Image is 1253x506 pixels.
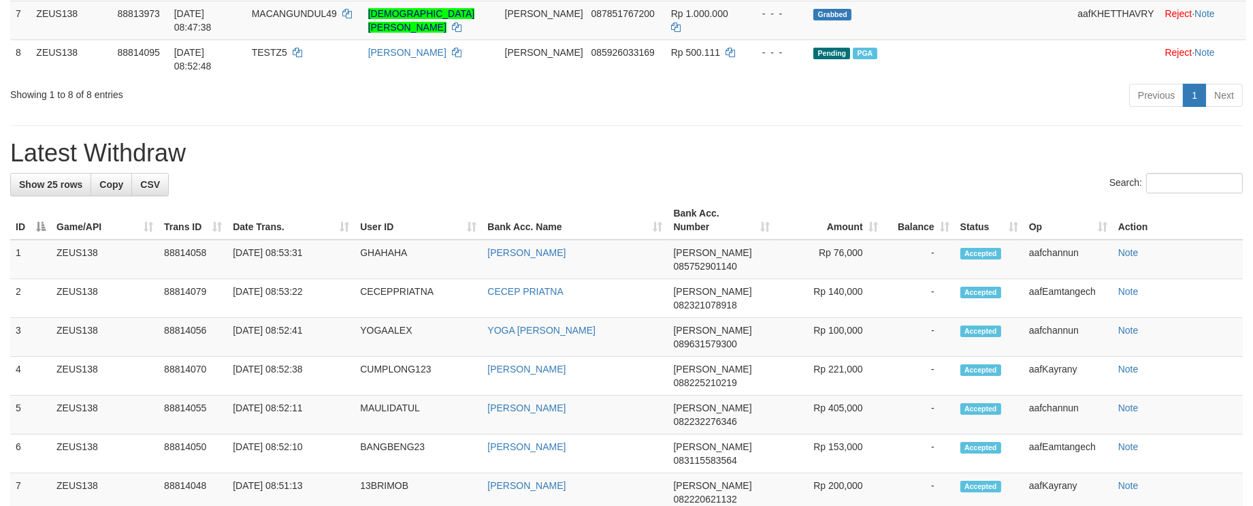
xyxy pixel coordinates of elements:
[776,240,883,279] td: Rp 76,000
[1118,402,1139,413] a: Note
[671,47,720,58] span: Rp 500.111
[960,326,1001,337] span: Accepted
[883,396,955,434] td: -
[159,201,227,240] th: Trans ID: activate to sort column ascending
[118,8,160,19] span: 88813973
[10,140,1243,167] h1: Latest Withdraw
[487,441,566,452] a: [PERSON_NAME]
[159,357,227,396] td: 88814070
[776,201,883,240] th: Amount: activate to sort column ascending
[813,48,850,59] span: Pending
[355,318,482,357] td: YOGAALEX
[31,1,112,39] td: ZEUS138
[1165,47,1192,58] a: Reject
[955,201,1024,240] th: Status: activate to sort column ascending
[1024,357,1113,396] td: aafKayrany
[750,46,802,59] div: - - -
[1024,318,1113,357] td: aafchannun
[99,179,123,190] span: Copy
[1118,480,1139,491] a: Note
[10,396,51,434] td: 5
[960,248,1001,259] span: Accepted
[776,434,883,473] td: Rp 153,000
[960,442,1001,454] span: Accepted
[960,364,1001,376] span: Accepted
[131,173,169,196] a: CSV
[482,201,668,240] th: Bank Acc. Name: activate to sort column ascending
[51,357,159,396] td: ZEUS138
[776,357,883,396] td: Rp 221,000
[1194,47,1215,58] a: Note
[10,201,51,240] th: ID: activate to sort column descending
[883,201,955,240] th: Balance: activate to sort column ascending
[10,434,51,473] td: 6
[591,8,654,19] span: Copy 087851767200 to clipboard
[19,179,82,190] span: Show 25 rows
[355,396,482,434] td: MAULIDATUL
[1160,1,1246,39] td: ·
[140,179,160,190] span: CSV
[776,318,883,357] td: Rp 100,000
[91,173,132,196] a: Copy
[883,318,955,357] td: -
[960,403,1001,415] span: Accepted
[252,8,337,19] span: MACANGUNDUL49
[51,279,159,318] td: ZEUS138
[51,434,159,473] td: ZEUS138
[487,247,566,258] a: [PERSON_NAME]
[159,318,227,357] td: 88814056
[671,8,728,19] span: Rp 1.000.000
[505,47,583,58] span: [PERSON_NAME]
[10,82,512,101] div: Showing 1 to 8 of 8 entries
[1118,364,1139,375] a: Note
[227,396,355,434] td: [DATE] 08:52:11
[673,377,736,388] span: Copy 088225210219 to clipboard
[487,325,596,336] a: YOGA [PERSON_NAME]
[487,286,564,297] a: CECEP PRIATNA
[673,325,751,336] span: [PERSON_NAME]
[673,261,736,272] span: Copy 085752901140 to clipboard
[883,279,955,318] td: -
[174,47,212,72] span: [DATE] 08:52:48
[487,364,566,375] a: [PERSON_NAME]
[668,201,775,240] th: Bank Acc. Number: activate to sort column ascending
[355,240,482,279] td: GHAHAHA
[1118,325,1139,336] a: Note
[960,481,1001,492] span: Accepted
[1113,201,1243,240] th: Action
[368,47,446,58] a: [PERSON_NAME]
[10,240,51,279] td: 1
[10,318,51,357] td: 3
[1072,1,1159,39] td: aafKHETTHAVRY
[750,7,802,20] div: - - -
[10,279,51,318] td: 2
[776,396,883,434] td: Rp 405,000
[159,434,227,473] td: 88814050
[355,357,482,396] td: CUMPLONG123
[673,455,736,466] span: Copy 083115583564 to clipboard
[1205,84,1243,107] a: Next
[853,48,877,59] span: Marked by aafseijuro
[51,318,159,357] td: ZEUS138
[252,47,287,58] span: TESTZ5
[227,201,355,240] th: Date Trans.: activate to sort column ascending
[51,240,159,279] td: ZEUS138
[355,279,482,318] td: CECEPPRIATNA
[776,279,883,318] td: Rp 140,000
[118,47,160,58] span: 88814095
[673,480,751,491] span: [PERSON_NAME]
[505,8,583,19] span: [PERSON_NAME]
[227,240,355,279] td: [DATE] 08:53:31
[883,357,955,396] td: -
[227,357,355,396] td: [DATE] 08:52:38
[591,47,654,58] span: Copy 085926033169 to clipboard
[159,279,227,318] td: 88814079
[673,494,736,505] span: Copy 082220621132 to clipboard
[1024,434,1113,473] td: aafEamtangech
[368,8,475,33] a: [DEMOGRAPHIC_DATA][PERSON_NAME]
[673,364,751,375] span: [PERSON_NAME]
[1194,8,1215,19] a: Note
[673,338,736,349] span: Copy 089631579300 to clipboard
[673,402,751,413] span: [PERSON_NAME]
[1024,201,1113,240] th: Op: activate to sort column ascending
